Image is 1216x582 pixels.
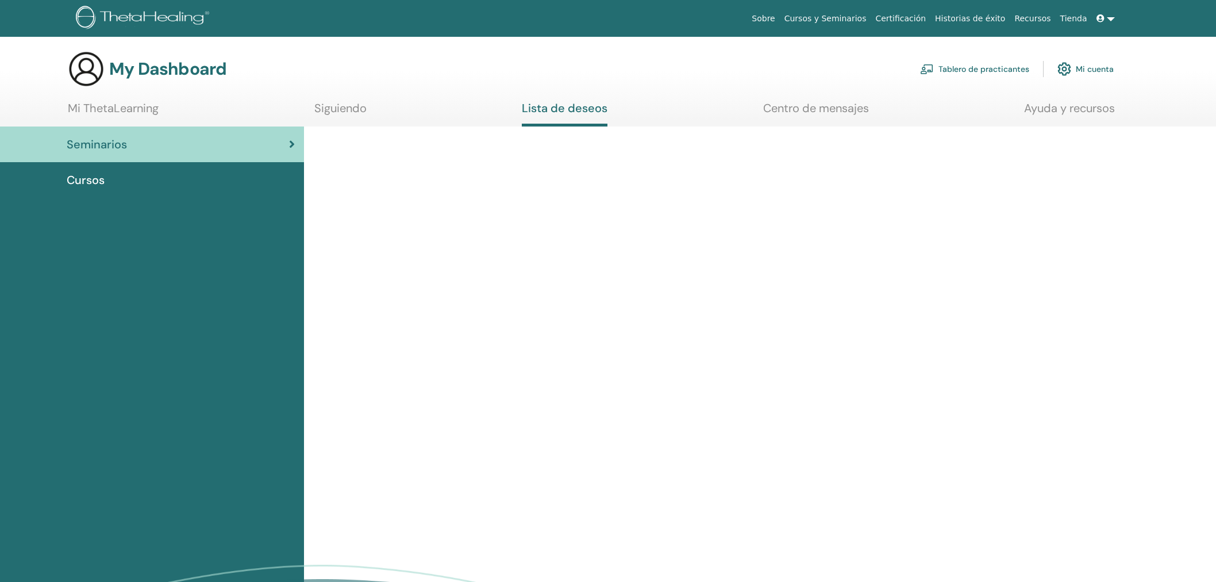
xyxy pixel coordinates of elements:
[76,6,213,32] img: logo.png
[920,64,934,74] img: chalkboard-teacher.svg
[1057,56,1114,82] a: Mi cuenta
[1056,8,1092,29] a: Tienda
[920,56,1029,82] a: Tablero de practicantes
[68,51,105,87] img: generic-user-icon.jpg
[109,59,226,79] h3: My Dashboard
[763,101,869,124] a: Centro de mensajes
[930,8,1010,29] a: Historias de éxito
[67,136,127,153] span: Seminarios
[780,8,871,29] a: Cursos y Seminarios
[871,8,930,29] a: Certificación
[1024,101,1115,124] a: Ayuda y recursos
[1010,8,1055,29] a: Recursos
[522,101,607,127] a: Lista de deseos
[68,101,159,124] a: Mi ThetaLearning
[67,171,105,189] span: Cursos
[747,8,779,29] a: Sobre
[1057,59,1071,79] img: cog.svg
[314,101,367,124] a: Siguiendo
